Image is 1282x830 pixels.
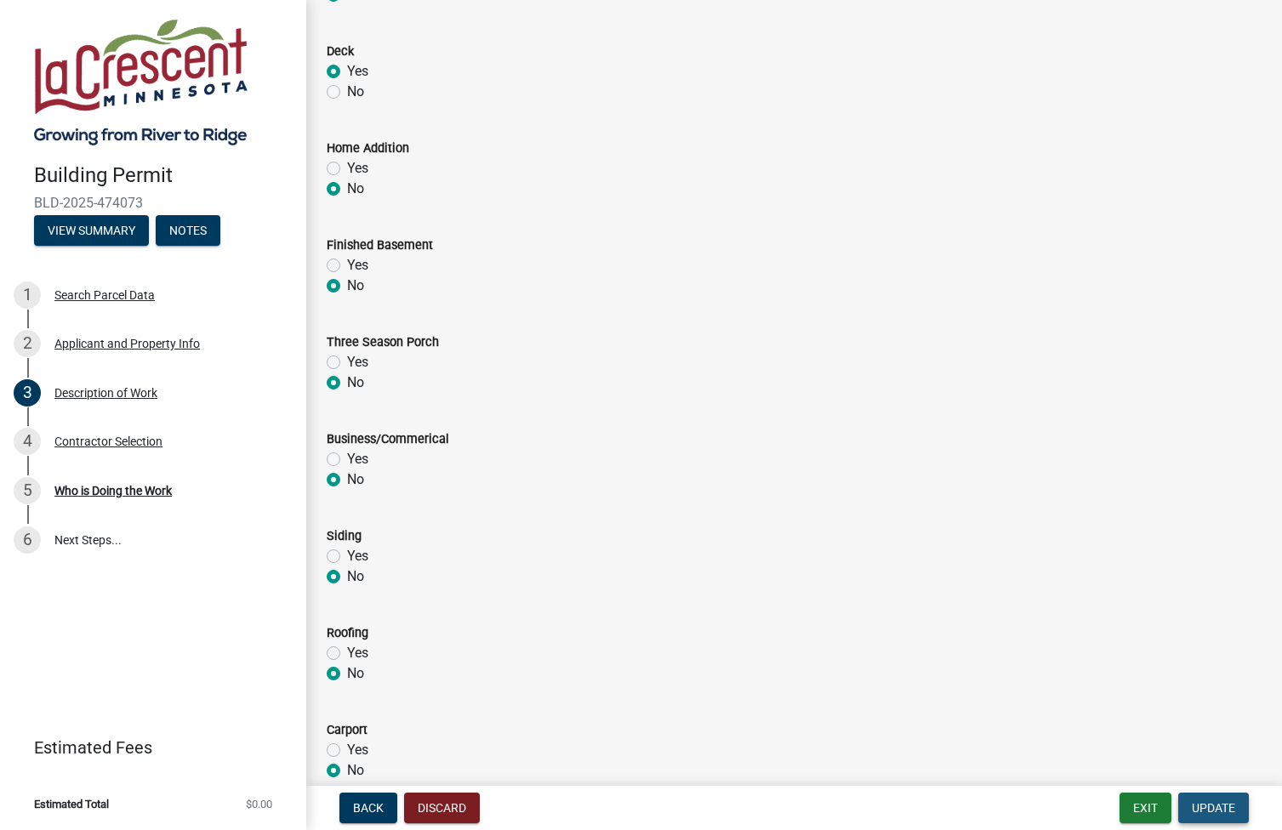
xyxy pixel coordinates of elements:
[347,469,364,490] label: No
[34,799,109,810] span: Estimated Total
[347,546,368,566] label: Yes
[327,46,354,58] label: Deck
[347,276,364,296] label: No
[347,372,364,393] label: No
[327,531,362,543] label: Siding
[14,477,41,504] div: 5
[246,799,272,810] span: $0.00
[34,225,149,238] wm-modal-confirm: Summary
[1192,801,1235,815] span: Update
[156,215,220,246] button: Notes
[404,793,480,823] button: Discard
[54,435,162,447] div: Contractor Selection
[347,82,364,102] label: No
[347,760,364,781] label: No
[14,526,41,554] div: 6
[347,643,368,663] label: Yes
[1120,793,1171,823] button: Exit
[327,143,409,155] label: Home Addition
[347,61,368,82] label: Yes
[34,195,272,211] span: BLD-2025-474073
[14,330,41,357] div: 2
[14,731,279,765] a: Estimated Fees
[327,725,368,736] label: Carport
[156,225,220,238] wm-modal-confirm: Notes
[14,379,41,406] div: 3
[54,338,200,350] div: Applicant and Property Info
[14,281,41,309] div: 1
[347,352,368,372] label: Yes
[353,801,384,815] span: Back
[54,289,155,301] div: Search Parcel Data
[347,663,364,684] label: No
[1178,793,1249,823] button: Update
[34,215,149,246] button: View Summary
[54,485,172,497] div: Who is Doing the Work
[54,387,157,399] div: Description of Work
[327,628,368,640] label: Roofing
[347,449,368,469] label: Yes
[34,18,248,145] img: City of La Crescent, Minnesota
[327,240,433,252] label: Finished Basement
[339,793,397,823] button: Back
[14,428,41,455] div: 4
[347,566,364,587] label: No
[34,163,293,188] h4: Building Permit
[347,179,364,199] label: No
[347,158,368,179] label: Yes
[347,740,368,760] label: Yes
[347,255,368,276] label: Yes
[327,337,439,349] label: Three Season Porch
[327,434,449,446] label: Business/Commerical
